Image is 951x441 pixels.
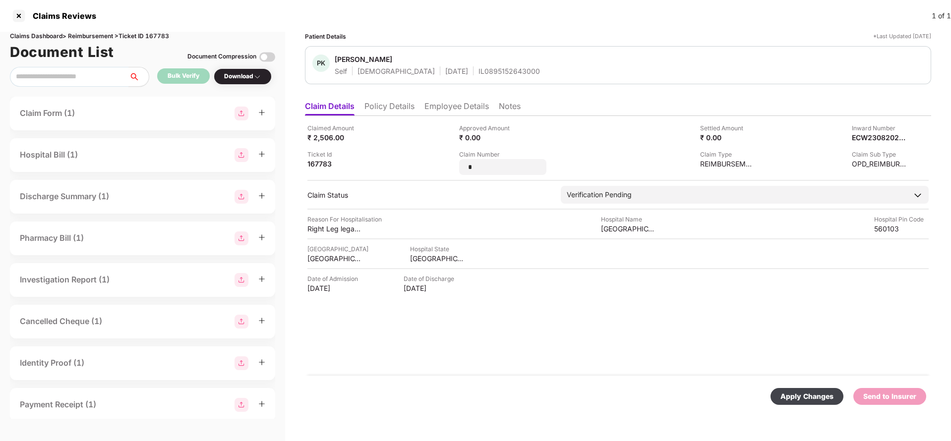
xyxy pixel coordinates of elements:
span: plus [258,192,265,199]
div: ECW23082025000000304 [852,133,906,142]
span: plus [258,276,265,282]
img: svg+xml;base64,PHN2ZyBpZD0iR3JvdXBfMjg4MTMiIGRhdGEtbmFtZT0iR3JvdXAgMjg4MTMiIHhtbG5zPSJodHRwOi8vd3... [235,273,248,287]
div: Verification Pending [567,189,632,200]
div: OPD_REIMBURSEMENT [852,159,906,168]
div: Hospital Name [601,215,655,224]
div: Claim Type [700,150,755,159]
div: [DATE] [445,66,468,76]
span: search [128,73,149,81]
div: ₹ 2,506.00 [307,133,362,142]
div: [DATE] [404,283,458,293]
img: svg+xml;base64,PHN2ZyBpZD0iR3JvdXBfMjg4MTMiIGRhdGEtbmFtZT0iR3JvdXAgMjg4MTMiIHhtbG5zPSJodHRwOi8vd3... [235,231,248,245]
div: Hospital State [410,244,465,254]
div: ₹ 0.00 [700,133,755,142]
h1: Document List [10,41,114,63]
div: Bulk Verify [168,71,199,81]
div: IL0895152643000 [478,66,540,76]
img: downArrowIcon [913,190,923,200]
div: Claim Form (1) [20,107,75,119]
img: svg+xml;base64,PHN2ZyBpZD0iR3JvdXBfMjg4MTMiIGRhdGEtbmFtZT0iR3JvdXAgMjg4MTMiIHhtbG5zPSJodHRwOi8vd3... [235,148,248,162]
div: Claims Reviews [27,11,96,21]
span: plus [258,317,265,324]
div: Download [224,72,261,81]
img: svg+xml;base64,PHN2ZyBpZD0iVG9nZ2xlLTMyeDMyIiB4bWxucz0iaHR0cDovL3d3dy53My5vcmcvMjAwMC9zdmciIHdpZH... [259,49,275,65]
div: Right Leg legaments loose [307,224,362,233]
img: svg+xml;base64,PHN2ZyBpZD0iRHJvcGRvd24tMzJ4MzIiIHhtbG5zPSJodHRwOi8vd3d3LnczLm9yZy8yMDAwL3N2ZyIgd2... [253,73,261,81]
div: Claim Number [459,150,546,159]
div: Settled Amount [700,123,755,133]
div: Claimed Amount [307,123,362,133]
div: REIMBURSEMENT [700,159,755,168]
div: [DEMOGRAPHIC_DATA] [357,66,435,76]
div: Claim Sub Type [852,150,906,159]
div: *Last Updated [DATE] [873,32,931,41]
img: svg+xml;base64,PHN2ZyBpZD0iR3JvdXBfMjg4MTMiIGRhdGEtbmFtZT0iR3JvdXAgMjg4MTMiIHhtbG5zPSJodHRwOi8vd3... [235,107,248,120]
div: Apply Changes [780,391,833,402]
div: Identity Proof (1) [20,357,84,369]
div: Date of Admission [307,274,362,283]
div: [GEOGRAPHIC_DATA] [601,224,655,233]
div: Claim Status [307,190,551,200]
div: Patient Details [305,32,346,41]
div: Payment Receipt (1) [20,398,96,411]
div: Ticket Id [307,150,362,159]
div: Claims Dashboard > Reimbursement > Ticket ID 167783 [10,32,275,41]
div: [DATE] [307,283,362,293]
div: Hospital Bill (1) [20,149,78,161]
img: svg+xml;base64,PHN2ZyBpZD0iR3JvdXBfMjg4MTMiIGRhdGEtbmFtZT0iR3JvdXAgMjg4MTMiIHhtbG5zPSJodHRwOi8vd3... [235,398,248,412]
span: plus [258,234,265,241]
span: plus [258,359,265,366]
div: [GEOGRAPHIC_DATA] [307,244,368,254]
div: [PERSON_NAME] [335,55,392,64]
div: 1 of 1 [932,10,951,21]
div: [GEOGRAPHIC_DATA] [410,254,465,263]
li: Claim Details [305,101,355,115]
div: Send to Insurer [863,391,916,402]
img: svg+xml;base64,PHN2ZyBpZD0iR3JvdXBfMjg4MTMiIGRhdGEtbmFtZT0iR3JvdXAgMjg4MTMiIHhtbG5zPSJodHRwOi8vd3... [235,315,248,329]
div: Reason For Hospitalisation [307,215,382,224]
div: 167783 [307,159,362,168]
li: Employee Details [424,101,489,115]
div: Discharge Summary (1) [20,190,109,203]
span: plus [258,151,265,158]
img: svg+xml;base64,PHN2ZyBpZD0iR3JvdXBfMjg4MTMiIGRhdGEtbmFtZT0iR3JvdXAgMjg4MTMiIHhtbG5zPSJodHRwOi8vd3... [235,190,248,204]
div: Pharmacy Bill (1) [20,232,84,244]
span: plus [258,109,265,116]
div: Cancelled Cheque (1) [20,315,102,328]
div: Approved Amount [459,123,514,133]
div: Self [335,66,347,76]
div: 560103 [874,224,929,233]
div: Inward Number [852,123,906,133]
div: Investigation Report (1) [20,274,110,286]
div: PK [312,55,330,72]
img: svg+xml;base64,PHN2ZyBpZD0iR3JvdXBfMjg4MTMiIGRhdGEtbmFtZT0iR3JvdXAgMjg4MTMiIHhtbG5zPSJodHRwOi8vd3... [235,356,248,370]
span: plus [258,400,265,407]
div: Date of Discharge [404,274,458,283]
button: search [128,67,149,87]
div: Document Compression [187,52,256,61]
div: ₹ 0.00 [459,133,514,142]
li: Policy Details [364,101,415,115]
li: Notes [499,101,521,115]
div: Hospital Pin Code [874,215,929,224]
div: [GEOGRAPHIC_DATA] [307,254,362,263]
